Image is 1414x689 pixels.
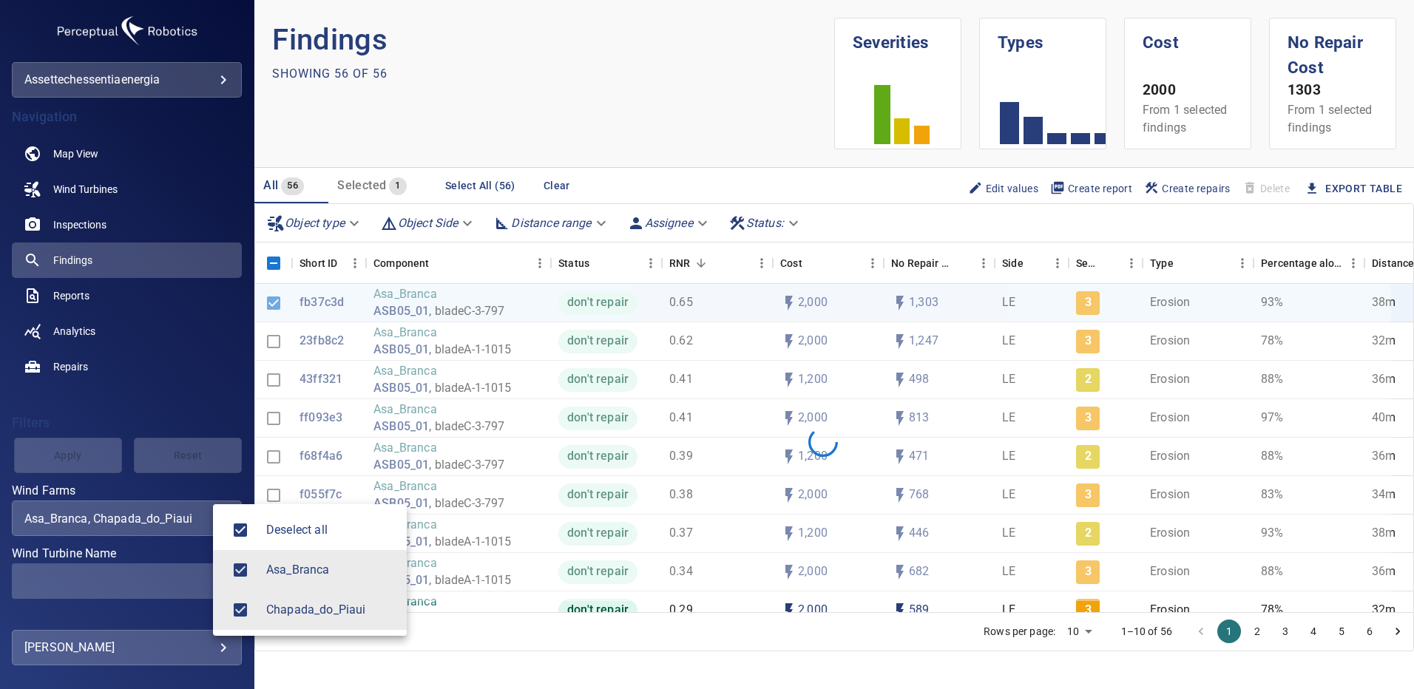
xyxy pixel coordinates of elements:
[266,521,395,539] span: Deselect all
[266,601,395,619] div: Wind Farms Chapada_do_Piaui
[213,504,407,636] ul: Asa_Branca, Chapada_do_Piaui
[266,561,395,579] div: Wind Farms Asa_Branca
[266,561,395,579] span: Asa_Branca
[225,594,256,625] span: Chapada_do_Piaui
[225,554,256,586] span: Asa_Branca
[266,601,395,619] span: Chapada_do_Piaui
